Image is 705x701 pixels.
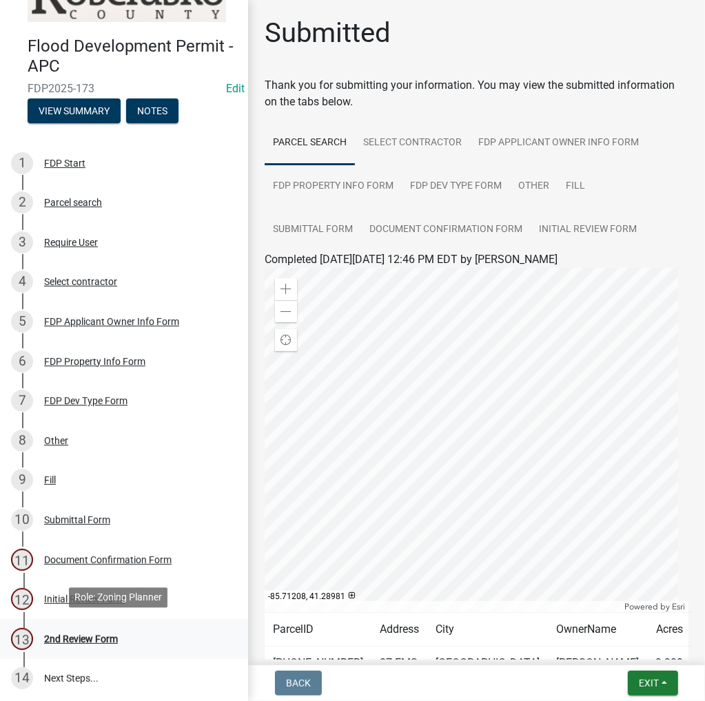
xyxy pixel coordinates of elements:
div: FDP Start [44,158,85,168]
div: FDP Property Info Form [44,357,145,366]
div: 11 [11,549,33,571]
div: Find my location [275,329,297,351]
div: Powered by [621,601,688,612]
td: Address [371,613,427,647]
span: FDP2025-173 [28,82,221,95]
h4: Flood Development Permit - APC [28,36,237,76]
span: Completed [DATE][DATE] 12:46 PM EDT by [PERSON_NAME] [265,253,558,266]
div: Fill [44,475,56,485]
td: ParcelID [265,613,371,647]
a: Initial Review Form [531,208,645,252]
a: Other [510,165,558,209]
div: Parcel search [44,198,102,207]
a: FDP Property Info Form [265,165,402,209]
div: 2nd Review Form [44,634,118,644]
a: FDP Applicant Owner Info Form [470,121,647,165]
div: Zoom out [275,300,297,322]
div: 9 [11,469,33,491]
a: Select contractor [355,121,470,165]
div: Submittal Form [44,515,110,525]
span: Back [286,678,311,689]
td: OwnerName [548,613,647,647]
div: 7 [11,390,33,412]
button: Notes [126,98,178,123]
div: Role: Zoning Planner [69,587,167,607]
a: Document Confirmation Form [361,208,531,252]
div: 8 [11,430,33,452]
a: Submittal Form [265,208,361,252]
div: FDP Dev Type Form [44,396,127,406]
div: Select contractor [44,277,117,286]
wm-modal-confirm: Notes [126,106,178,117]
a: FDP Dev Type Form [402,165,510,209]
div: 12 [11,588,33,610]
td: City [427,613,548,647]
div: 14 [11,667,33,689]
button: Back [275,671,322,695]
span: Exit [639,678,659,689]
button: Exit [628,671,678,695]
a: Esri [672,602,685,611]
a: Edit [226,82,245,95]
div: 4 [11,271,33,293]
div: Zoom in [275,278,297,300]
wm-modal-confirm: Summary [28,106,121,117]
a: Parcel search [265,121,355,165]
div: 6 [11,350,33,373]
div: 3 [11,231,33,253]
wm-modal-confirm: Edit Application Number [226,82,245,95]
button: View Summary [28,98,121,123]
div: Thank you for submitting your information. You may view the submitted information on the tabs below. [265,77,688,110]
h1: Submitted [265,17,391,50]
div: Document Confirmation Form [44,555,172,565]
div: Require User [44,238,98,247]
td: Acres [647,613,691,647]
a: Fill [558,165,593,209]
div: Initial Review Form [44,594,125,604]
div: Other [44,436,68,446]
div: FDP Applicant Owner Info Form [44,317,179,326]
div: 13 [11,628,33,650]
div: 2 [11,191,33,213]
div: 5 [11,311,33,333]
div: 1 [11,152,33,174]
div: 10 [11,509,33,531]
